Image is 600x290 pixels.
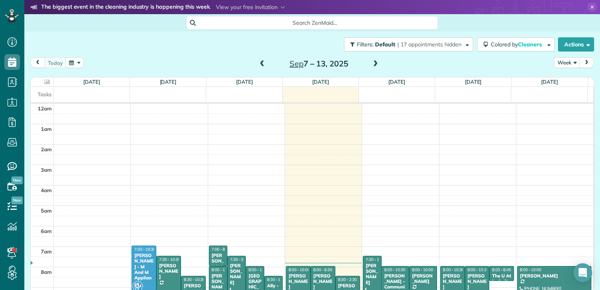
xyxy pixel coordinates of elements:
[212,247,230,252] span: 7:00 - 8:00
[41,146,52,152] span: 2am
[44,57,66,68] button: today
[41,207,52,214] span: 5am
[541,79,558,85] a: [DATE]
[289,267,310,272] span: 8:00 - 10:00
[338,277,357,282] span: 8:30 - 2:30
[375,41,396,48] span: Default
[520,273,589,279] div: [PERSON_NAME]
[344,37,473,51] button: Filters: Default | 17 appointments hidden
[212,267,233,272] span: 8:00 - 12:30
[518,41,543,48] span: Cleaners
[184,277,205,282] span: 8:30 - 10:30
[467,273,487,290] div: [PERSON_NAME]
[558,37,594,51] button: Actions
[357,41,373,48] span: Filters:
[230,257,249,262] span: 7:30 - 3:30
[41,167,52,173] span: 3am
[412,273,435,284] div: [PERSON_NAME]
[492,267,511,272] span: 8:00 - 8:45
[289,59,304,68] span: Sep
[520,267,541,272] span: 8:00 - 10:00
[313,273,333,290] div: [PERSON_NAME]
[579,57,594,68] button: next
[30,57,45,68] button: prev
[41,228,52,234] span: 6am
[41,3,210,12] strong: The biggest event in the cleaning industry is happening this week.
[554,57,580,68] button: Week
[41,126,52,132] span: 1am
[230,263,243,286] div: [PERSON_NAME]
[468,267,489,272] span: 8:00 - 10:15
[11,176,23,184] span: New
[477,37,555,51] button: Colored byCleaners
[267,277,288,282] span: 8:30 - 10:30
[41,248,52,255] span: 7am
[313,267,332,272] span: 8:00 - 9:30
[492,273,512,284] div: The U At Ledroit
[384,267,405,272] span: 8:00 - 10:30
[412,267,433,272] span: 8:00 - 10:00
[11,196,23,204] span: New
[388,79,405,85] a: [DATE]
[159,257,180,262] span: 7:30 - 10:30
[443,273,463,290] div: [PERSON_NAME]
[38,105,52,112] span: 12am
[491,41,545,48] span: Colored by
[312,79,329,85] a: [DATE]
[38,91,52,97] span: Tasks
[365,263,379,286] div: [PERSON_NAME]
[270,59,368,68] h2: 7 – 13, 2025
[573,263,592,282] div: Open Intercom Messenger
[159,263,179,280] div: [PERSON_NAME]
[236,79,253,85] a: [DATE]
[211,253,225,275] div: [PERSON_NAME]
[83,79,100,85] a: [DATE]
[249,267,270,272] span: 8:00 - 10:30
[340,37,473,51] a: Filters: Default | 17 appointments hidden
[397,41,461,48] span: | 17 appointments hidden
[41,187,52,193] span: 4am
[41,269,52,275] span: 8am
[134,247,155,252] span: 7:00 - 10:30
[288,273,308,290] div: [PERSON_NAME]
[134,253,154,286] div: [PERSON_NAME] - M And M Appliance
[366,257,387,262] span: 7:30 - 11:30
[160,79,177,85] a: [DATE]
[443,267,464,272] span: 8:00 - 10:30
[465,79,482,85] a: [DATE]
